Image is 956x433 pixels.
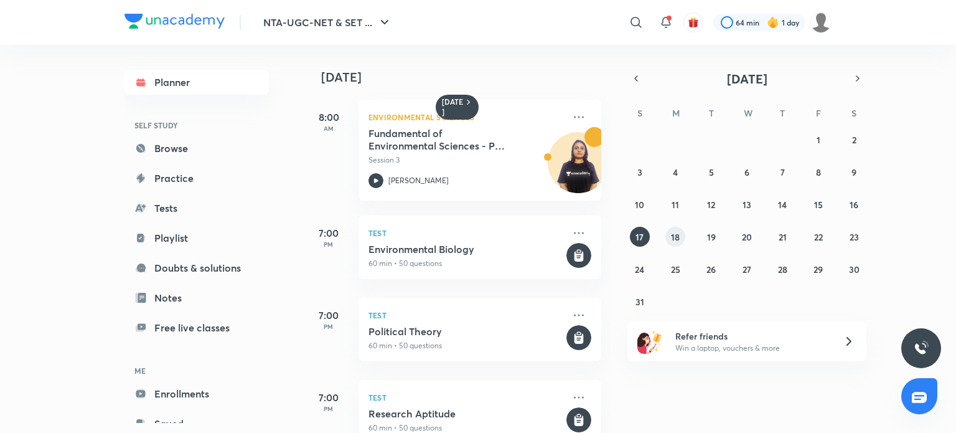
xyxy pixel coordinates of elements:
[780,107,785,119] abbr: Thursday
[808,162,828,182] button: August 8, 2025
[368,340,564,351] p: 60 min • 50 questions
[814,199,823,211] abbr: August 15, 2025
[779,231,787,243] abbr: August 21, 2025
[817,134,820,146] abbr: August 1, 2025
[124,360,269,381] h6: ME
[388,175,449,186] p: [PERSON_NAME]
[737,162,757,182] button: August 6, 2025
[368,390,564,405] p: Test
[665,227,685,247] button: August 18, 2025
[808,130,828,150] button: August 1, 2025
[548,139,608,199] img: Avatar
[737,227,757,247] button: August 20, 2025
[442,97,464,117] h6: [DATE]
[742,231,752,243] abbr: August 20, 2025
[850,231,859,243] abbr: August 23, 2025
[665,259,685,279] button: August 25, 2025
[124,255,269,280] a: Doubts & solutions
[304,226,354,240] h5: 7:00
[772,227,792,247] button: August 21, 2025
[778,264,787,275] abbr: August 28, 2025
[851,166,856,178] abbr: August 9, 2025
[368,155,564,166] p: Session 3
[665,194,685,214] button: August 11, 2025
[778,199,787,211] abbr: August 14, 2025
[368,226,564,240] p: Test
[707,199,715,211] abbr: August 12, 2025
[780,166,785,178] abbr: August 7, 2025
[665,162,685,182] button: August 4, 2025
[701,162,721,182] button: August 5, 2025
[124,381,269,406] a: Enrollments
[672,199,679,211] abbr: August 11, 2025
[701,227,721,247] button: August 19, 2025
[630,227,650,247] button: August 17, 2025
[637,166,642,178] abbr: August 3, 2025
[124,115,269,136] h6: SELF STUDY
[637,107,642,119] abbr: Sunday
[851,107,856,119] abbr: Saturday
[635,264,644,275] abbr: August 24, 2025
[630,292,650,312] button: August 31, 2025
[304,308,354,323] h5: 7:00
[635,231,644,243] abbr: August 17, 2025
[630,194,650,214] button: August 10, 2025
[808,227,828,247] button: August 22, 2025
[635,199,644,211] abbr: August 10, 2025
[701,194,721,214] button: August 12, 2025
[304,390,354,405] h5: 7:00
[671,264,680,275] abbr: August 25, 2025
[844,259,864,279] button: August 30, 2025
[737,194,757,214] button: August 13, 2025
[630,162,650,182] button: August 3, 2025
[304,405,354,412] p: PM
[368,325,564,338] h5: Political Theory
[124,226,269,250] a: Playlist
[772,194,792,214] button: August 14, 2025
[709,107,714,119] abbr: Tuesday
[707,231,716,243] abbr: August 19, 2025
[706,264,716,275] abbr: August 26, 2025
[844,227,864,247] button: August 23, 2025
[810,12,832,33] img: SRITAMA CHATTERJEE
[368,127,523,152] h5: Fundamental of Environmental Sciences - Part III
[744,107,752,119] abbr: Wednesday
[304,110,354,125] h5: 8:00
[675,343,828,354] p: Win a laptop, vouchers & more
[124,196,269,221] a: Tests
[914,341,929,356] img: ttu
[672,107,680,119] abbr: Monday
[816,107,821,119] abbr: Friday
[844,162,864,182] button: August 9, 2025
[124,315,269,340] a: Free live classes
[814,231,823,243] abbr: August 22, 2025
[321,70,614,85] h4: [DATE]
[635,296,644,308] abbr: August 31, 2025
[808,259,828,279] button: August 29, 2025
[844,130,864,150] button: August 2, 2025
[304,240,354,248] p: PM
[808,194,828,214] button: August 15, 2025
[368,258,564,269] p: 60 min • 50 questions
[701,259,721,279] button: August 26, 2025
[849,264,860,275] abbr: August 30, 2025
[304,323,354,330] p: PM
[368,110,564,125] p: Environmental Sciences
[124,14,225,32] a: Company Logo
[727,70,767,87] span: [DATE]
[630,259,650,279] button: August 24, 2025
[124,14,225,29] img: Company Logo
[368,407,564,420] h5: Research Aptitude
[124,70,269,95] a: Planner
[645,70,849,87] button: [DATE]
[743,199,751,211] abbr: August 13, 2025
[683,12,703,32] button: avatar
[844,194,864,214] button: August 16, 2025
[709,166,714,178] abbr: August 5, 2025
[124,166,269,191] a: Practice
[772,259,792,279] button: August 28, 2025
[744,166,749,178] abbr: August 6, 2025
[743,264,751,275] abbr: August 27, 2025
[637,329,662,354] img: referral
[813,264,823,275] abbr: August 29, 2025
